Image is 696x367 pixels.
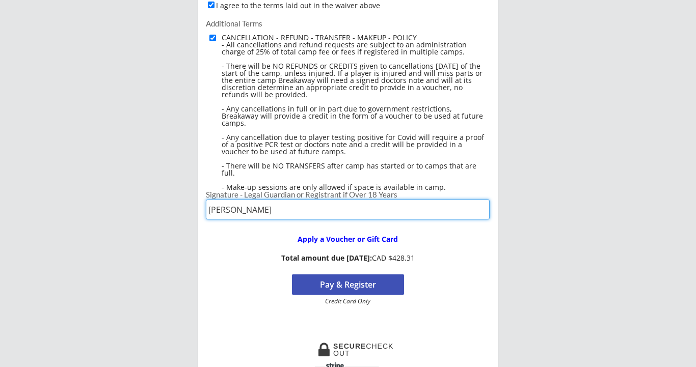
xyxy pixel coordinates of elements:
[206,20,490,27] div: Additional Terms
[206,191,490,199] div: Signature - Legal Guardian or Registrant if Over 18 Years
[296,298,399,304] div: Credit Card Only
[278,254,418,263] div: CAD $428.31
[282,236,413,243] div: Apply a Voucher or Gift Card
[222,34,490,191] div: CANCELLATION - REFUND - TRANSFER - MAKEUP - POLICY - All cancellations and refund requests are su...
[206,200,490,219] input: Type full name
[216,1,380,10] label: I agree to the terms laid out in the waiver above
[281,253,372,263] strong: Total amount due [DATE]:
[333,342,366,350] strong: SECURE
[292,274,404,295] button: Pay & Register
[333,343,394,357] div: CHECKOUT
